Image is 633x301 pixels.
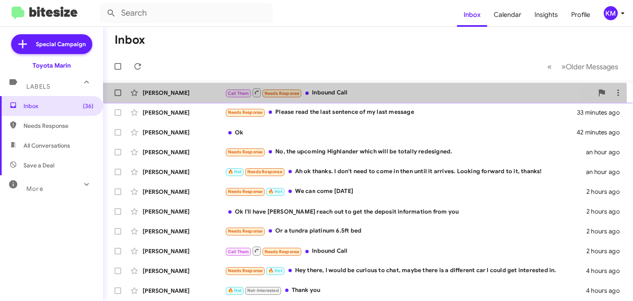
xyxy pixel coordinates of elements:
div: Ah ok thanks. I don't need to come in then until it arrives. Looking forward to it, thanks! [225,167,586,176]
button: Next [556,58,623,75]
button: KM [597,6,624,20]
div: We can come [DATE] [225,187,586,196]
span: 🔥 Hot [268,189,282,194]
a: Special Campaign [11,34,92,54]
div: 2 hours ago [586,247,626,255]
div: Thank you [225,286,586,295]
span: Call Them [228,91,249,96]
h1: Inbox [115,33,145,47]
div: [PERSON_NAME] [143,188,225,196]
span: Call Them [228,249,249,254]
div: [PERSON_NAME] [143,267,225,275]
div: 4 hours ago [586,287,626,295]
span: Needs Response [23,122,94,130]
div: Ok I'll have [PERSON_NAME] reach out to get the deposit information from you [225,207,586,216]
a: Calendar [487,3,528,27]
div: [PERSON_NAME] [143,148,225,156]
div: [PERSON_NAME] [143,207,225,216]
div: Hey there, I would be curious to chat, maybe there is a different car I could get interested in. [225,266,586,275]
nav: Page navigation example [543,58,623,75]
span: Not-Interested [247,288,279,293]
div: Inbound Call [225,87,593,98]
span: All Conversations [23,141,70,150]
div: Toyota Marin [33,61,71,70]
button: Previous [542,58,557,75]
a: Profile [565,3,597,27]
div: 42 minutes ago [577,128,626,136]
div: [PERSON_NAME] [143,108,225,117]
div: 33 minutes ago [577,108,626,117]
div: 4 hours ago [586,267,626,275]
a: Inbox [457,3,487,27]
span: 🔥 Hot [268,268,282,273]
div: [PERSON_NAME] [143,247,225,255]
div: KM [604,6,618,20]
span: Older Messages [566,62,618,71]
span: Needs Response [228,149,263,155]
span: Needs Response [228,268,263,273]
span: Needs Response [228,189,263,194]
span: Needs Response [265,249,300,254]
span: Needs Response [228,228,263,234]
div: [PERSON_NAME] [143,227,225,235]
span: « [547,61,552,72]
div: 2 hours ago [586,188,626,196]
span: Needs Response [228,110,263,115]
span: More [26,185,43,193]
span: Save a Deal [23,161,54,169]
span: Inbox [23,102,94,110]
span: Needs Response [265,91,300,96]
div: [PERSON_NAME] [143,287,225,295]
div: Inbound Call [225,246,586,256]
div: [PERSON_NAME] [143,89,225,97]
div: [PERSON_NAME] [143,128,225,136]
a: Insights [528,3,565,27]
div: Ok [225,128,577,136]
div: Or a tundra platinum 6.5ft bed [225,226,586,236]
input: Search [100,3,273,23]
div: No, the upcoming Highlander which will be totally redesigned. [225,147,586,157]
span: Special Campaign [36,40,86,48]
span: Needs Response [247,169,282,174]
div: Please read the last sentence of my last message [225,108,577,117]
span: (36) [83,102,94,110]
span: 🔥 Hot [228,169,242,174]
span: 🔥 Hot [228,288,242,293]
span: » [561,61,566,72]
div: 2 hours ago [586,227,626,235]
div: 2 hours ago [586,207,626,216]
span: Labels [26,83,50,90]
div: an hour ago [586,168,626,176]
div: an hour ago [586,148,626,156]
div: [PERSON_NAME] [143,168,225,176]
